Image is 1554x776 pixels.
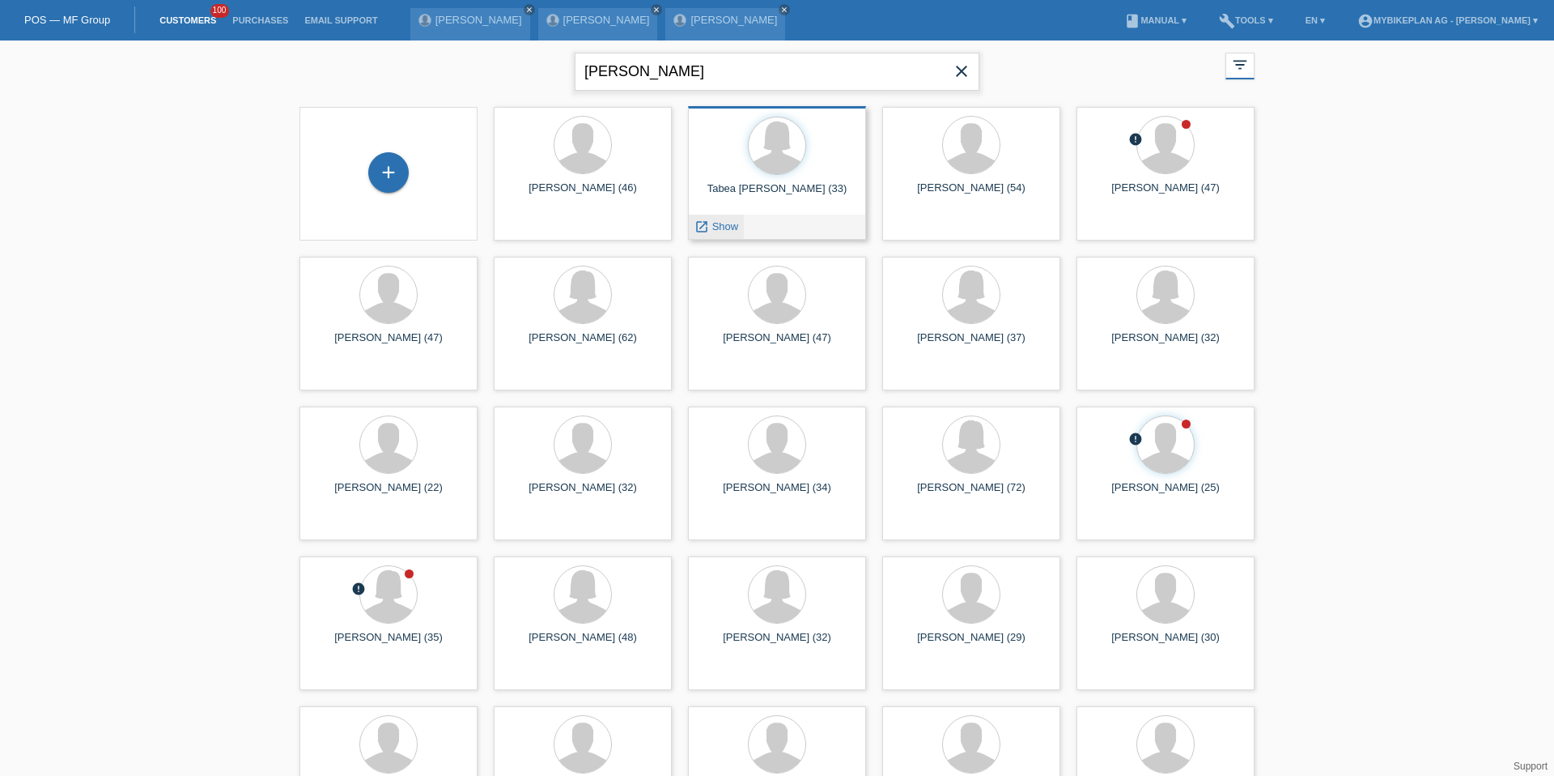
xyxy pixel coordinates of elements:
[1128,432,1143,449] div: unconfirmed, pending
[952,62,971,81] i: close
[507,631,659,657] div: [PERSON_NAME] (48)
[779,4,790,15] a: close
[435,14,522,26] a: [PERSON_NAME]
[1089,181,1242,207] div: [PERSON_NAME] (47)
[1124,13,1140,29] i: book
[1089,481,1242,507] div: [PERSON_NAME] (25)
[895,331,1047,357] div: [PERSON_NAME] (37)
[1514,761,1548,772] a: Support
[701,631,853,657] div: [PERSON_NAME] (32)
[351,582,366,596] i: error
[1297,15,1333,25] a: EN ▾
[701,481,853,507] div: [PERSON_NAME] (34)
[1116,15,1195,25] a: bookManual ▾
[1219,13,1235,29] i: build
[895,181,1047,207] div: [PERSON_NAME] (54)
[351,582,366,599] div: unconfirmed, pending
[694,220,709,234] i: launch
[1128,132,1143,147] i: error
[312,481,465,507] div: [PERSON_NAME] (22)
[524,4,535,15] a: close
[210,4,230,18] span: 100
[690,14,777,26] a: [PERSON_NAME]
[701,331,853,357] div: [PERSON_NAME] (47)
[369,159,408,186] div: Add customer
[1357,13,1374,29] i: account_circle
[652,6,660,14] i: close
[525,6,533,14] i: close
[563,14,650,26] a: [PERSON_NAME]
[312,631,465,657] div: [PERSON_NAME] (35)
[296,15,385,25] a: Email Support
[701,182,853,208] div: Tabea [PERSON_NAME] (33)
[780,6,788,14] i: close
[24,14,110,26] a: POS — MF Group
[1231,56,1249,74] i: filter_list
[712,220,739,232] span: Show
[151,15,224,25] a: Customers
[895,481,1047,507] div: [PERSON_NAME] (72)
[507,481,659,507] div: [PERSON_NAME] (32)
[1089,631,1242,657] div: [PERSON_NAME] (30)
[1349,15,1546,25] a: account_circleMybikeplan AG - [PERSON_NAME] ▾
[694,220,738,232] a: launch Show
[1128,132,1143,149] div: unconfirmed, pending
[1211,15,1281,25] a: buildTools ▾
[895,631,1047,657] div: [PERSON_NAME] (29)
[1128,432,1143,446] i: error
[575,53,979,91] input: Search...
[1089,331,1242,357] div: [PERSON_NAME] (32)
[507,181,659,207] div: [PERSON_NAME] (46)
[651,4,662,15] a: close
[507,331,659,357] div: [PERSON_NAME] (62)
[312,331,465,357] div: [PERSON_NAME] (47)
[224,15,296,25] a: Purchases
